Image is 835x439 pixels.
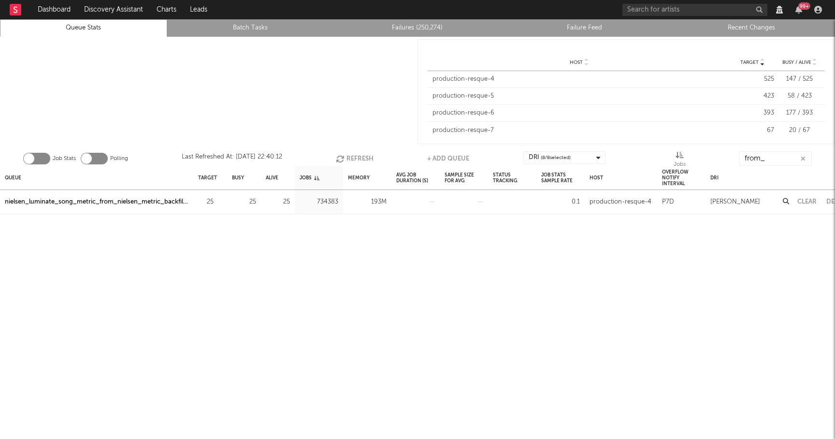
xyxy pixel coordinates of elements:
[529,152,571,163] div: DRI
[432,108,726,118] div: production-resque-6
[182,151,282,166] div: Last Refreshed At: [DATE] 22:40:12
[339,22,496,34] a: Failures (250,274)
[739,151,812,166] input: Search...
[336,151,374,166] button: Refresh
[662,196,674,208] div: P7D
[198,167,217,188] div: Target
[53,153,76,164] label: Job Stats
[232,167,244,188] div: Busy
[622,4,767,16] input: Search for artists
[710,167,719,188] div: DRI
[731,126,774,135] div: 67
[173,22,329,34] a: Batch Tasks
[590,196,651,208] div: production-resque-4
[348,196,387,208] div: 193M
[232,196,256,208] div: 25
[5,196,188,208] a: nielsen_luminate_song_metric_from_nielsen_metric_backfiller
[779,74,820,84] div: 147 / 525
[674,159,686,170] div: Jobs
[198,196,214,208] div: 25
[779,126,820,135] div: 20 / 67
[740,59,759,65] span: Target
[779,108,820,118] div: 177 / 393
[432,91,726,101] div: production-resque-5
[5,167,21,188] div: Queue
[795,6,802,14] button: 99+
[506,22,663,34] a: Failure Feed
[5,22,162,34] a: Queue Stats
[445,167,483,188] div: Sample Size For Avg
[541,167,580,188] div: Job Stats Sample Rate
[266,167,278,188] div: Alive
[432,126,726,135] div: production-resque-7
[427,151,469,166] button: + Add Queue
[110,153,128,164] label: Polling
[541,196,580,208] div: 0.1
[590,167,603,188] div: Host
[300,196,338,208] div: 734383
[731,108,774,118] div: 393
[731,91,774,101] div: 423
[798,2,810,10] div: 99 +
[266,196,290,208] div: 25
[710,196,760,208] div: [PERSON_NAME]
[300,167,319,188] div: Jobs
[432,74,726,84] div: production-resque-4
[662,167,701,188] div: Overflow Notify Interval
[674,151,686,170] div: Jobs
[348,167,370,188] div: Memory
[541,152,571,163] span: ( 8 / 8 selected)
[779,91,820,101] div: 58 / 423
[493,167,532,188] div: Status Tracking
[673,22,830,34] a: Recent Changes
[782,59,811,65] span: Busy / Alive
[396,167,435,188] div: Avg Job Duration (s)
[731,74,774,84] div: 525
[570,59,583,65] span: Host
[797,199,817,205] button: Clear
